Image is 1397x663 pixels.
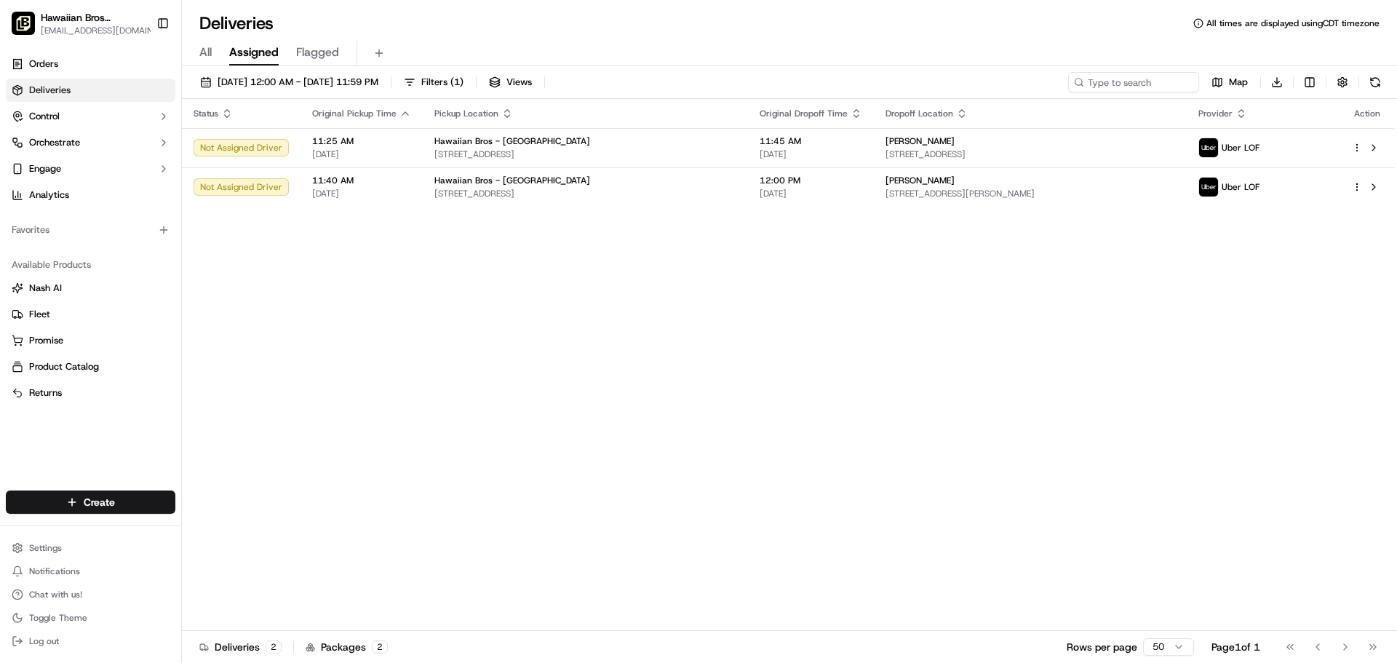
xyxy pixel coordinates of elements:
span: All times are displayed using CDT timezone [1206,17,1380,29]
div: Action [1352,108,1382,119]
span: Notifications [29,565,80,577]
p: Rows per page [1067,640,1137,654]
span: Uber LOF [1222,142,1259,154]
span: [PERSON_NAME] [885,135,955,147]
span: Orders [29,57,58,71]
button: [DATE] 12:00 AM - [DATE] 11:59 PM [194,72,385,92]
span: Engage [29,162,61,175]
h1: Deliveries [199,12,274,35]
span: [PERSON_NAME] [885,175,955,186]
img: uber-new-logo.jpeg [1199,178,1218,196]
button: Fleet [6,303,175,326]
span: [STREET_ADDRESS] [885,148,1175,160]
button: Create [6,491,175,514]
button: Notifications [6,561,175,581]
span: All [199,44,212,61]
button: Log out [6,631,175,651]
a: Analytics [6,183,175,207]
span: Toggle Theme [29,612,87,624]
span: Map [1229,76,1248,89]
div: Page 1 of 1 [1211,640,1260,654]
span: Settings [29,542,62,554]
button: Product Catalog [6,355,175,378]
button: Orchestrate [6,131,175,154]
span: [DATE] 12:00 AM - [DATE] 11:59 PM [218,76,378,89]
span: Analytics [29,188,69,202]
button: Views [482,72,538,92]
span: [STREET_ADDRESS] [434,188,736,199]
button: Toggle Theme [6,608,175,628]
span: 11:40 AM [312,175,411,186]
a: Nash AI [12,282,170,295]
a: Orders [6,52,175,76]
span: Chat with us! [29,589,82,600]
span: Create [84,495,115,509]
button: Refresh [1365,72,1385,92]
span: [STREET_ADDRESS] [434,148,736,160]
img: Hawaiian Bros (Bentonville_Regional Airport Blvd) [12,12,35,35]
span: Dropoff Location [885,108,953,119]
span: Assigned [229,44,279,61]
button: Nash AI [6,277,175,300]
input: Type to search [1068,72,1199,92]
span: [DATE] [760,148,862,160]
div: Deliveries [199,640,282,654]
button: Map [1205,72,1254,92]
a: Promise [12,334,170,347]
span: [STREET_ADDRESS][PERSON_NAME] [885,188,1175,199]
button: Promise [6,329,175,352]
span: Pickup Location [434,108,498,119]
span: Nash AI [29,282,62,295]
a: Fleet [12,308,170,321]
div: Packages [306,640,388,654]
a: Deliveries [6,79,175,102]
div: Favorites [6,218,175,242]
button: Filters(1) [397,72,470,92]
span: Original Pickup Time [312,108,397,119]
span: Fleet [29,308,50,321]
a: Product Catalog [12,360,170,373]
div: 2 [266,640,282,654]
button: Hawaiian Bros ([GEOGRAPHIC_DATA]) [41,10,148,25]
span: Flagged [296,44,339,61]
a: Returns [12,386,170,400]
div: 2 [372,640,388,654]
button: [EMAIL_ADDRESS][DOMAIN_NAME] [41,25,164,36]
span: Orchestrate [29,136,80,149]
button: Chat with us! [6,584,175,605]
span: Original Dropoff Time [760,108,848,119]
span: 11:45 AM [760,135,862,147]
span: Promise [29,334,63,347]
span: Status [194,108,218,119]
span: 11:25 AM [312,135,411,147]
button: Returns [6,381,175,405]
button: Engage [6,157,175,180]
span: Deliveries [29,84,71,97]
span: Log out [29,635,59,647]
span: ( 1 ) [450,76,463,89]
button: Control [6,105,175,128]
span: Provider [1198,108,1233,119]
button: Hawaiian Bros (Bentonville_Regional Airport Blvd)Hawaiian Bros ([GEOGRAPHIC_DATA])[EMAIL_ADDRESS]... [6,6,151,41]
button: Settings [6,538,175,558]
span: Product Catalog [29,360,99,373]
span: [DATE] [312,148,411,160]
span: Returns [29,386,62,400]
img: uber-new-logo.jpeg [1199,138,1218,157]
span: [DATE] [312,188,411,199]
span: Uber LOF [1222,181,1259,193]
span: Control [29,110,60,123]
span: Hawaiian Bros - [GEOGRAPHIC_DATA] [434,135,590,147]
span: Views [506,76,532,89]
span: [DATE] [760,188,862,199]
span: Filters [421,76,463,89]
div: Available Products [6,253,175,277]
span: 12:00 PM [760,175,862,186]
span: Hawaiian Bros - [GEOGRAPHIC_DATA] [434,175,590,186]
